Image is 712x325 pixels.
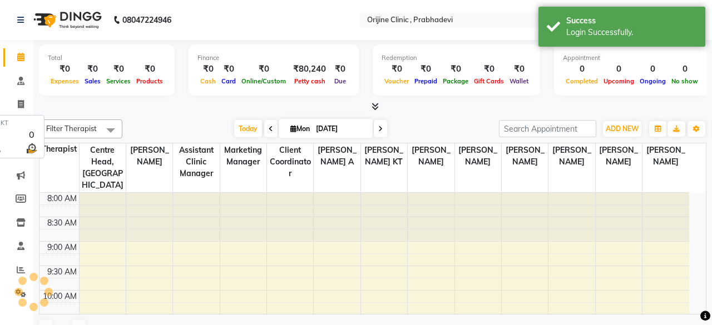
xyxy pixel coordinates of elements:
div: ₹0 [133,63,166,76]
div: Therapist [39,143,79,155]
span: Ongoing [637,77,669,85]
span: Assistant Clinic Manager [173,143,219,181]
div: Appointment [563,53,701,63]
div: Login Successfully. [566,27,697,38]
span: [PERSON_NAME] KT [361,143,407,169]
div: Finance [197,53,350,63]
span: Package [440,77,471,85]
span: Centre Head,[GEOGRAPHIC_DATA] [80,143,126,192]
span: Products [133,77,166,85]
div: ₹0 [219,63,239,76]
span: Wallet [507,77,531,85]
div: ₹0 [382,63,412,76]
span: ADD NEW [606,124,639,133]
div: ₹0 [471,63,507,76]
div: ₹0 [82,63,103,76]
div: 0 [601,63,637,76]
span: Marketing Manager [220,143,266,169]
span: Client Coordinator [267,143,313,181]
div: ₹0 [412,63,440,76]
iframe: chat widget [665,281,701,314]
div: 9:00 AM [45,242,79,253]
span: Due [332,77,349,85]
input: Search Appointment [499,120,596,137]
span: Online/Custom [239,77,289,85]
span: Expenses [48,77,82,85]
span: Card [219,77,239,85]
button: ADD NEW [603,121,641,137]
b: 08047224946 [122,4,171,36]
span: [PERSON_NAME] [596,143,642,169]
div: 0 [669,63,701,76]
div: Total [48,53,166,63]
div: 8:00 AM [45,193,79,204]
span: Gift Cards [471,77,507,85]
img: wait_time.png [24,141,38,155]
span: [PERSON_NAME] [548,143,595,169]
div: 10:00 AM [41,291,79,302]
span: Petty cash [291,77,328,85]
div: 0 [563,63,601,76]
span: Mon [288,124,313,133]
span: Today [234,120,262,137]
input: 2025-09-01 [313,121,368,137]
div: ₹0 [440,63,471,76]
div: ₹0 [330,63,350,76]
img: logo [28,4,105,36]
div: 0 [24,128,38,141]
span: [PERSON_NAME] [126,143,172,169]
span: Services [103,77,133,85]
span: Cash [197,77,219,85]
span: [PERSON_NAME] [408,143,454,169]
span: Voucher [382,77,412,85]
div: ₹0 [197,63,219,76]
div: ₹0 [507,63,531,76]
div: 0 [637,63,669,76]
div: 8:30 AM [45,217,79,229]
span: [PERSON_NAME] [455,143,501,169]
span: Sales [82,77,103,85]
span: No show [669,77,701,85]
div: Success [566,15,697,27]
span: [PERSON_NAME] [642,143,689,169]
span: Filter Therapist [46,124,97,133]
div: Redemption [382,53,531,63]
div: ₹0 [239,63,289,76]
span: [PERSON_NAME] A [314,143,360,169]
span: Upcoming [601,77,637,85]
div: ₹0 [48,63,82,76]
div: ₹0 [103,63,133,76]
span: [PERSON_NAME] [502,143,548,169]
div: ₹80,240 [289,63,330,76]
div: 9:30 AM [45,266,79,278]
span: Completed [563,77,601,85]
span: Prepaid [412,77,440,85]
